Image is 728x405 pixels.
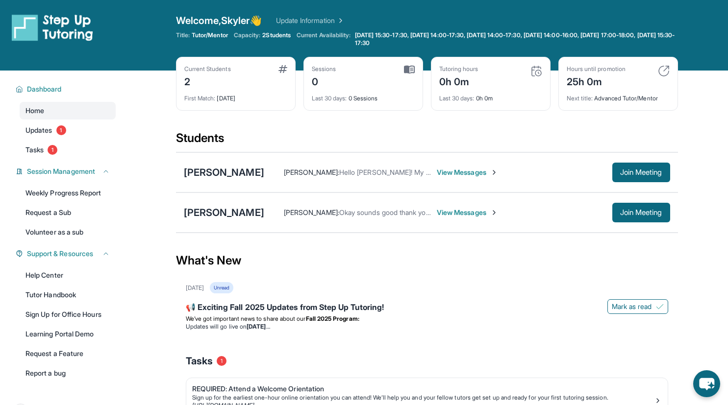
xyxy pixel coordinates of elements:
[284,168,339,176] span: [PERSON_NAME] :
[176,130,678,152] div: Students
[620,169,662,175] span: Join Meeting
[20,102,116,119] a: Home
[20,325,116,343] a: Learning Portal Demo
[335,16,345,25] img: Chevron Right
[186,354,213,368] span: Tasks
[567,95,593,102] span: Next title :
[437,167,498,177] span: View Messages
[439,95,475,102] span: Last 30 days :
[23,84,110,94] button: Dashboard
[20,364,116,382] a: Report a bug
[176,14,262,27] span: Welcome, Skyler 👋
[25,125,52,135] span: Updates
[312,89,415,102] div: 0 Sessions
[339,208,504,216] span: Okay sounds good thank you so much see you then !
[184,73,231,89] div: 2
[186,323,668,331] li: Updates will go live on
[693,370,720,397] button: chat-button
[176,239,678,282] div: What's New
[353,31,678,47] a: [DATE] 15:30-17:30, [DATE] 14:00-17:30, [DATE] 14:00-17:30, [DATE] 14:00-16:00, [DATE] 17:00-18:0...
[404,65,415,74] img: card
[312,95,347,102] span: Last 30 days :
[284,208,339,216] span: [PERSON_NAME] :
[184,166,264,179] div: [PERSON_NAME]
[490,209,498,216] img: Chevron-Right
[27,249,93,259] span: Support & Resources
[20,184,116,202] a: Weekly Progress Report
[192,31,228,39] span: Tutor/Mentor
[439,65,478,73] div: Tutoring hours
[184,95,216,102] span: First Match :
[567,73,626,89] div: 25h 0m
[186,315,306,322] span: We’ve got important news to share about our
[247,323,270,330] strong: [DATE]
[490,168,498,176] img: Chevron-Right
[27,167,95,176] span: Session Management
[20,345,116,362] a: Request a Feature
[658,65,670,77] img: card
[278,65,287,73] img: card
[186,284,204,292] div: [DATE]
[656,303,664,310] img: Mark as read
[20,121,116,139] a: Updates1
[186,301,668,315] div: 📢 Exciting Fall 2025 Updates from Step Up Tutoring!
[56,125,66,135] span: 1
[276,16,345,25] a: Update Information
[262,31,291,39] span: 2 Students
[297,31,351,47] span: Current Availability:
[20,266,116,284] a: Help Center
[192,384,654,394] div: REQUIRED: Attend a Welcome Orientation
[25,106,44,116] span: Home
[567,89,670,102] div: Advanced Tutor/Mentor
[12,14,93,41] img: logo
[439,89,542,102] div: 0h 0m
[25,145,44,155] span: Tasks
[234,31,261,39] span: Capacity:
[176,31,190,39] span: Title:
[184,65,231,73] div: Current Students
[306,315,359,322] strong: Fall 2025 Program:
[20,204,116,221] a: Request a Sub
[217,356,226,366] span: 1
[20,141,116,159] a: Tasks1
[312,73,336,89] div: 0
[23,249,110,259] button: Support & Resources
[437,208,498,217] span: View Messages
[612,163,670,182] button: Join Meeting
[20,223,116,241] a: Volunteer as a sub
[20,286,116,304] a: Tutor Handbook
[355,31,676,47] span: [DATE] 15:30-17:30, [DATE] 14:00-17:30, [DATE] 14:00-17:30, [DATE] 14:00-16:00, [DATE] 17:00-18:0...
[23,167,110,176] button: Session Management
[192,394,654,402] div: Sign up for the earliest one-hour online orientation you can attend! We’ll help you and your fell...
[312,65,336,73] div: Sessions
[20,306,116,323] a: Sign Up for Office Hours
[184,89,287,102] div: [DATE]
[530,65,542,77] img: card
[48,145,57,155] span: 1
[184,206,264,219] div: [PERSON_NAME]
[612,203,670,222] button: Join Meeting
[27,84,62,94] span: Dashboard
[210,282,233,293] div: Unread
[607,299,668,314] button: Mark as read
[612,302,652,311] span: Mark as read
[439,73,478,89] div: 0h 0m
[567,65,626,73] div: Hours until promotion
[620,210,662,215] span: Join Meeting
